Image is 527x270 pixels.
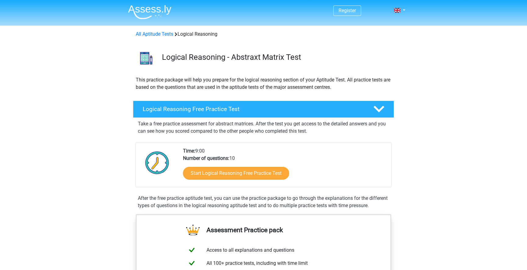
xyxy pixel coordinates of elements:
img: Assessly [128,5,171,19]
img: Clock [142,147,173,178]
a: Register [339,8,356,13]
p: This practice package will help you prepare for the logical reasoning section of your Aptitude Te... [136,76,391,91]
h4: Logical Reasoning Free Practice Test [143,106,364,113]
p: Take a free practice assessment for abstract matrices. After the test you get access to the detai... [138,120,389,135]
div: Logical Reasoning [133,31,394,38]
b: Time: [183,148,195,154]
img: logical reasoning [133,45,159,71]
a: All Aptitude Tests [136,31,173,37]
div: 9:00 10 [178,147,391,187]
a: Start Logical Reasoning Free Practice Test [183,167,289,180]
h3: Logical Reasoning - Abstraxt Matrix Test [162,52,389,62]
div: After the free practice aptitude test, you can use the practice package to go through the explana... [135,195,392,209]
b: Number of questions: [183,155,229,161]
a: Logical Reasoning Free Practice Test [131,101,396,118]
